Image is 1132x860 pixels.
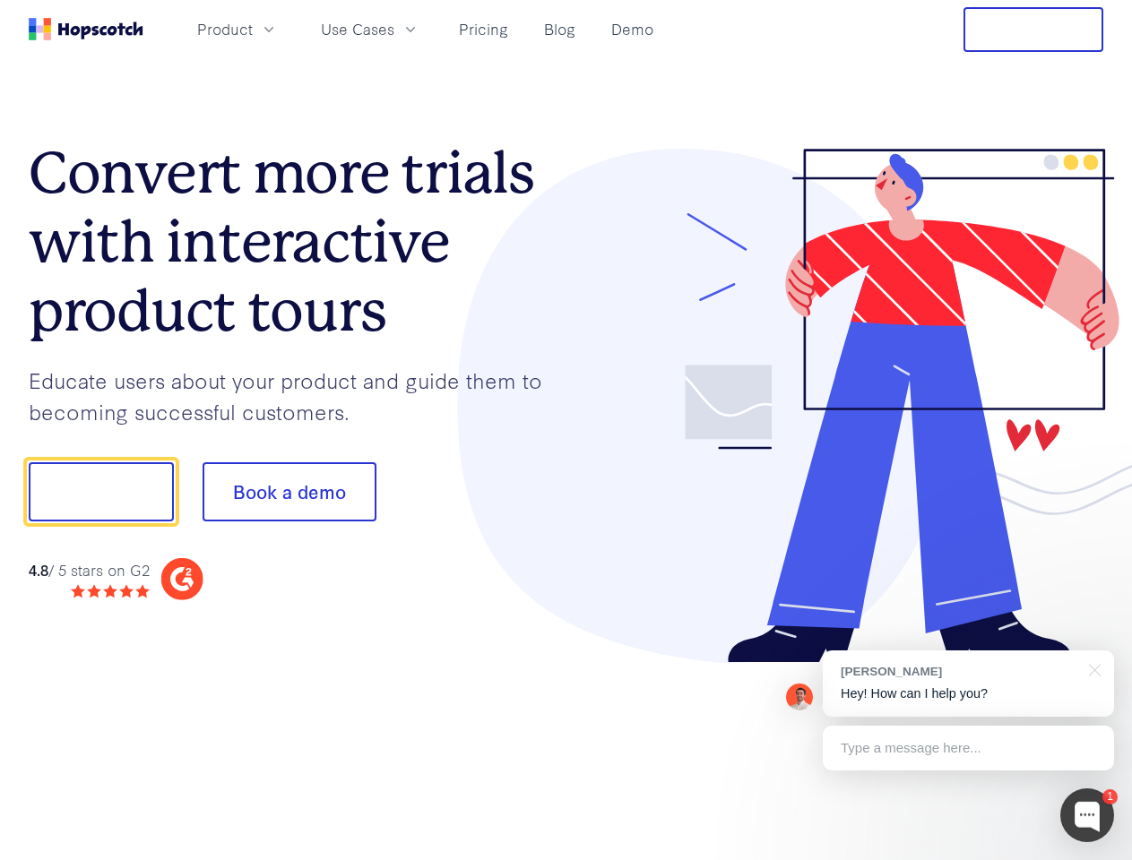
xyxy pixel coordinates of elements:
a: Home [29,18,143,40]
h1: Convert more trials with interactive product tours [29,139,566,345]
a: Demo [604,14,661,44]
div: 1 [1102,789,1118,804]
span: Product [197,18,253,40]
a: Pricing [452,14,515,44]
button: Use Cases [310,14,430,44]
p: Educate users about your product and guide them to becoming successful customers. [29,365,566,426]
div: Type a message here... [823,726,1114,770]
p: Hey! How can I help you? [841,684,1096,703]
button: Book a demo [203,462,376,521]
img: Mark Spera [786,684,813,710]
strong: 4.8 [29,559,48,580]
div: / 5 stars on G2 [29,559,150,581]
button: Product [186,14,289,44]
button: Free Trial [963,7,1103,52]
button: Show me! [29,462,174,521]
div: [PERSON_NAME] [841,663,1078,680]
span: Use Cases [321,18,394,40]
a: Blog [537,14,583,44]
